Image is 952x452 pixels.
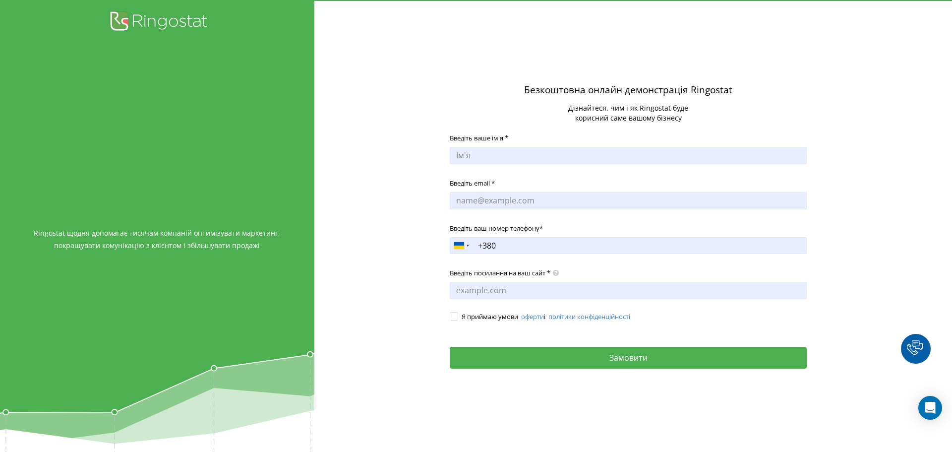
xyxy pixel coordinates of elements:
[450,224,539,233] span: Введіть ваш номер телефону
[609,352,648,363] span: Замовити
[10,227,304,252] span: Ringostat щодня допомагає тисячам компаній оптимізувати маркетинг, покращувати комунікацію з кліє...
[450,179,490,188] span: Введіть email
[918,396,942,420] div: Open Intercom Messenger
[450,192,807,209] input: name@example.com
[462,312,518,321] span: Я приймаю умови
[568,103,688,123] span: Дізнайтеся, чим і як Ringostat буде корисний саме вашому бізнесу
[521,312,544,321] a: оферти
[450,282,807,299] input: example.com
[108,10,207,34] img: Ringostat logo
[450,147,807,164] input: Ім'я
[524,83,732,96] span: Безкоштовна онлайн демонстрація Ringostat
[450,347,807,369] button: Замовити
[450,238,473,254] div: Ukraine (Україна): +380
[450,268,545,277] span: Введіть посилання на ваш сайт
[544,312,545,321] span: і
[548,312,630,321] a: політики конфіденційності
[450,133,503,142] span: Введіть ваше ім'я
